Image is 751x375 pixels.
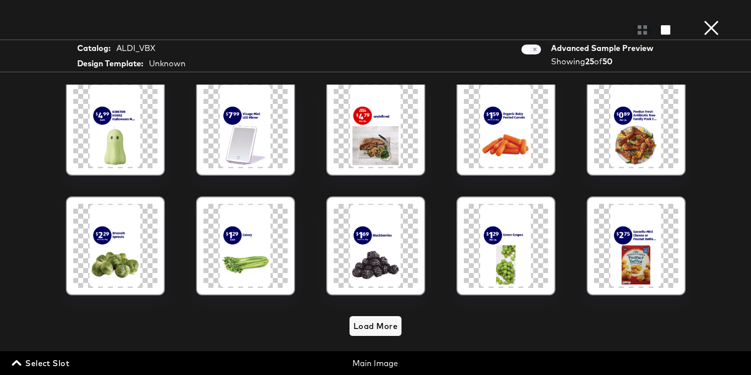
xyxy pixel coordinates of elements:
strong: Catalog: [77,43,110,54]
span: Select Slot [14,356,69,370]
div: ALDI_VBX [116,43,155,54]
button: Load More [350,316,401,336]
strong: Design Template: [77,58,143,69]
span: Load More [353,319,398,333]
div: Advanced Sample Preview [551,43,657,54]
button: Select Slot [10,356,73,370]
div: Main Image [256,358,495,369]
div: Showing of [551,56,657,67]
strong: 50 [602,56,612,66]
strong: 25 [585,56,594,66]
div: Unknown [149,58,186,69]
